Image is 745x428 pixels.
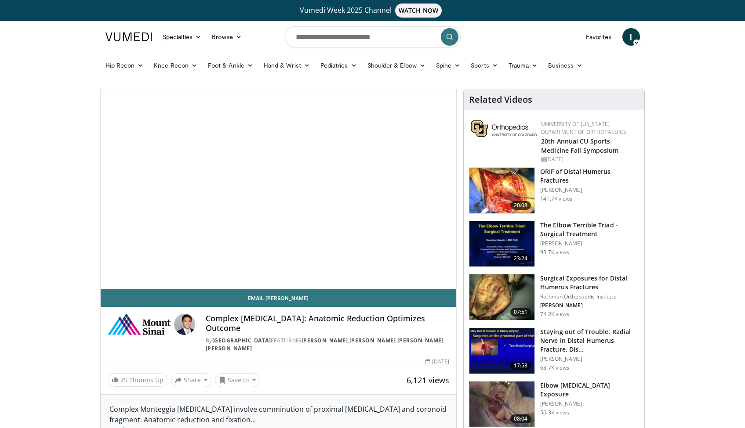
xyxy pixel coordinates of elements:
a: Hip Recon [100,57,149,74]
div: [DATE] [425,358,449,366]
a: Hand & Wrist [258,57,315,74]
p: [PERSON_NAME] [540,400,639,407]
p: [PERSON_NAME] [540,187,639,194]
img: Q2xRg7exoPLTwO8X4xMDoxOjB1O8AjAz_1.150x105_q85_crop-smart_upscale.jpg [469,328,534,374]
a: Spine [431,57,465,74]
span: WATCH NOW [395,4,442,18]
p: [PERSON_NAME] [540,356,639,363]
button: Save to [215,373,260,387]
span: 08:04 [510,414,531,423]
p: [PERSON_NAME] [540,240,639,247]
span: 6,121 views [407,375,449,385]
span: 25 [120,376,127,384]
p: 95.7K views [540,249,569,256]
a: Pediatrics [315,57,362,74]
a: 25 Thumbs Up [108,373,167,387]
a: [PERSON_NAME] [397,337,444,344]
p: 141.7K views [540,195,572,202]
a: Shoulder & Elbow [362,57,431,74]
span: 17:58 [510,361,531,370]
span: 20:08 [510,201,531,210]
a: Browse [207,28,247,46]
a: 23:24 The Elbow Terrible Triad - Surgical Treatment [PERSON_NAME] 95.7K views [469,221,639,267]
h3: Elbow [MEDICAL_DATA] Exposure [540,381,639,399]
a: Email [PERSON_NAME] [101,289,457,307]
span: 23:24 [510,254,531,263]
img: 70322_0000_3.png.150x105_q85_crop-smart_upscale.jpg [469,274,534,320]
a: Business [543,57,588,74]
p: 56.3K views [540,409,569,416]
p: Rothman Orthopaedic Institute [540,293,639,300]
img: orif-sanch_3.png.150x105_q85_crop-smart_upscale.jpg [469,168,534,213]
a: 20th Annual CU Sports Medicine Fall Symposium [541,137,618,155]
a: Specialties [157,28,207,46]
a: 08:04 Elbow [MEDICAL_DATA] Exposure [PERSON_NAME] 56.3K views [469,381,639,428]
a: Favorites [581,28,617,46]
h3: ORIF of Distal Humerus Fractures [540,167,639,185]
span: 07:51 [510,308,531,317]
img: 355603a8-37da-49b6-856f-e00d7e9307d3.png.150x105_q85_autocrop_double_scale_upscale_version-0.2.png [471,120,537,137]
div: By FEATURING , , , [206,337,449,352]
p: [PERSON_NAME] [540,302,639,309]
a: Sports [465,57,503,74]
a: 17:58 Staying out of Trouble: Radial Nerve in Distal Humerus Fracture, Dis… [PERSON_NAME] 63.7K v... [469,327,639,374]
a: Foot & Ankle [203,57,258,74]
p: 74.2K views [540,311,569,318]
a: 07:51 Surgical Exposures for Distal Humerus Fractures Rothman Orthopaedic Institute [PERSON_NAME]... [469,274,639,320]
h4: Related Videos [469,94,532,105]
h3: The Elbow Terrible Triad - Surgical Treatment [540,221,639,238]
a: [PERSON_NAME] [349,337,396,344]
a: [PERSON_NAME] [206,345,252,352]
h3: Staying out of Trouble: Radial Nerve in Distal Humerus Fracture, Dis… [540,327,639,354]
button: Share [171,373,212,387]
a: Vumedi Week 2025 ChannelWATCH NOW [107,4,639,18]
img: Avatar [174,314,195,335]
img: heCDP4pTuni5z6vX4xMDoxOjBrO-I4W8_11.150x105_q85_crop-smart_upscale.jpg [469,381,534,427]
img: 162531_0000_1.png.150x105_q85_crop-smart_upscale.jpg [469,221,534,267]
h4: Complex [MEDICAL_DATA]: Anatomic Reduction Optimizes Outcome [206,314,449,333]
a: I [622,28,640,46]
a: 20:08 ORIF of Distal Humerus Fractures [PERSON_NAME] 141.7K views [469,167,639,214]
input: Search topics, interventions [285,26,461,47]
a: University of [US_STATE] Department of Orthopaedics [541,120,626,136]
p: 63.7K views [540,364,569,371]
img: VuMedi Logo [105,32,152,41]
a: Trauma [503,57,543,74]
div: [DATE] [541,155,637,163]
a: Knee Recon [149,57,203,74]
h3: Surgical Exposures for Distal Humerus Fractures [540,274,639,291]
a: [PERSON_NAME] [302,337,348,344]
img: Mount Sinai [108,314,171,335]
video-js: Video Player [101,89,457,289]
a: [GEOGRAPHIC_DATA] [212,337,271,344]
